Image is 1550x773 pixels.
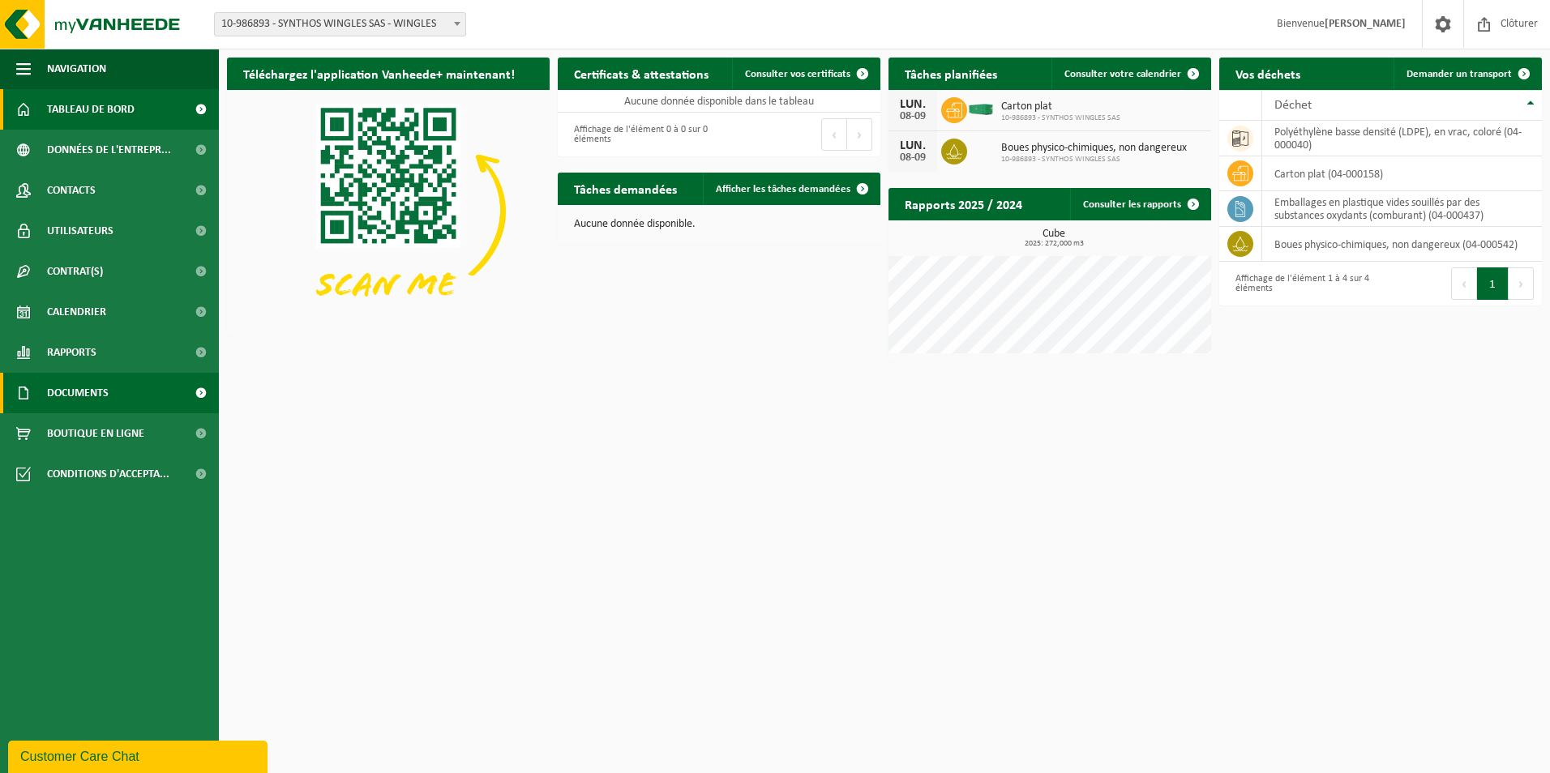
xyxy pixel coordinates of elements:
[1262,156,1542,191] td: carton plat (04-000158)
[821,118,847,151] button: Previous
[1001,142,1187,155] span: Boues physico-chimiques, non dangereux
[558,58,725,89] h2: Certificats & attestations
[967,101,995,116] img: HK-XC-30-GN-00
[1070,188,1210,220] a: Consulter les rapports
[1407,69,1512,79] span: Demander un transport
[897,228,1211,248] h3: Cube
[897,152,929,164] div: 08-09
[745,69,850,79] span: Consulter vos certificats
[1051,58,1210,90] a: Consulter votre calendrier
[227,90,550,332] img: Download de VHEPlus App
[1451,267,1477,300] button: Previous
[566,117,711,152] div: Affichage de l'élément 0 à 0 sur 0 éléments
[47,251,103,292] span: Contrat(s)
[847,118,872,151] button: Next
[214,12,466,36] span: 10-986893 - SYNTHOS WINGLES SAS - WINGLES
[227,58,531,89] h2: Téléchargez l'application Vanheede+ maintenant!
[1219,58,1317,89] h2: Vos déchets
[716,184,850,194] span: Afficher les tâches demandées
[1262,121,1542,156] td: polyéthylène basse densité (LDPE), en vrac, coloré (04-000040)
[47,89,135,130] span: Tableau de bord
[1325,18,1406,30] strong: [PERSON_NAME]
[47,292,106,332] span: Calendrier
[888,188,1038,220] h2: Rapports 2025 / 2024
[558,90,880,113] td: Aucune donnée disponible dans le tableau
[1394,58,1540,90] a: Demander un transport
[215,13,465,36] span: 10-986893 - SYNTHOS WINGLES SAS - WINGLES
[47,454,169,494] span: Conditions d'accepta...
[574,219,864,230] p: Aucune donnée disponible.
[1001,113,1120,123] span: 10-986893 - SYNTHOS WINGLES SAS
[1001,155,1187,164] span: 10-986893 - SYNTHOS WINGLES SAS
[1509,267,1534,300] button: Next
[47,332,96,373] span: Rapports
[1001,100,1120,113] span: Carton plat
[703,173,879,205] a: Afficher les tâches demandées
[1477,267,1509,300] button: 1
[47,170,96,211] span: Contacts
[888,58,1013,89] h2: Tâches planifiées
[1274,99,1312,112] span: Déchet
[47,373,109,413] span: Documents
[558,173,693,204] h2: Tâches demandées
[1064,69,1181,79] span: Consulter votre calendrier
[897,240,1211,248] span: 2025: 272,000 m3
[47,413,144,454] span: Boutique en ligne
[47,130,171,170] span: Données de l'entrepr...
[897,111,929,122] div: 08-09
[732,58,879,90] a: Consulter vos certificats
[8,737,271,773] iframe: chat widget
[897,139,929,152] div: LUN.
[1262,227,1542,262] td: boues physico-chimiques, non dangereux (04-000542)
[1262,191,1542,227] td: emballages en plastique vides souillés par des substances oxydants (comburant) (04-000437)
[1227,266,1372,301] div: Affichage de l'élément 1 à 4 sur 4 éléments
[47,49,106,89] span: Navigation
[897,98,929,111] div: LUN.
[47,211,113,251] span: Utilisateurs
